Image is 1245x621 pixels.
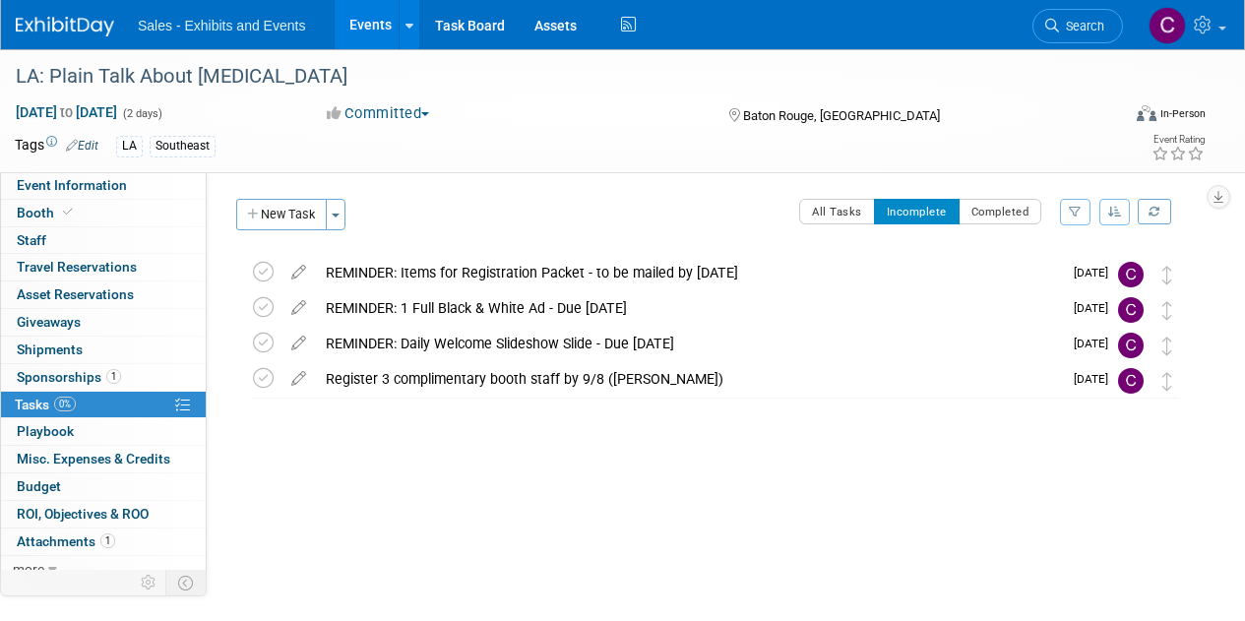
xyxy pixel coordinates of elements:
[63,207,73,217] i: Booth reservation complete
[316,362,1062,396] div: Register 3 complimentary booth staff by 9/8 ([PERSON_NAME])
[1162,372,1172,391] i: Move task
[17,205,77,220] span: Booth
[57,104,76,120] span: to
[15,397,76,412] span: Tasks
[138,18,305,33] span: Sales - Exhibits and Events
[1159,106,1206,121] div: In-Person
[316,291,1062,325] div: REMINDER: 1 Full Black & White Ad - Due [DATE]
[106,369,121,384] span: 1
[1,501,206,528] a: ROI, Objectives & ROO
[100,533,115,548] span: 1
[1,337,206,363] a: Shipments
[281,299,316,317] a: edit
[316,327,1062,360] div: REMINDER: Daily Welcome Slideshow Slide - Due [DATE]
[13,561,44,577] span: more
[15,103,118,121] span: [DATE] [DATE]
[17,232,46,248] span: Staff
[1118,297,1144,323] img: Christine Lurz
[16,17,114,36] img: ExhibitDay
[17,423,74,439] span: Playbook
[121,107,162,120] span: (2 days)
[1137,105,1156,121] img: Format-Inperson.png
[1,309,206,336] a: Giveaways
[1118,262,1144,287] img: Christine Lurz
[17,259,137,275] span: Travel Reservations
[1149,7,1186,44] img: Christine Lurz
[166,570,207,595] td: Toggle Event Tabs
[1152,135,1205,145] div: Event Rating
[1,200,206,226] a: Booth
[320,103,437,124] button: Committed
[874,199,960,224] button: Incomplete
[1032,9,1123,43] a: Search
[1118,368,1144,394] img: Christine Lurz
[959,199,1042,224] button: Completed
[281,264,316,281] a: edit
[1,446,206,472] a: Misc. Expenses & Credits
[17,342,83,357] span: Shipments
[1,418,206,445] a: Playbook
[17,177,127,193] span: Event Information
[17,314,81,330] span: Giveaways
[66,139,98,153] a: Edit
[1,227,206,254] a: Staff
[1,473,206,500] a: Budget
[1,528,206,555] a: Attachments1
[1074,337,1118,350] span: [DATE]
[1138,199,1171,224] a: Refresh
[1162,301,1172,320] i: Move task
[132,570,166,595] td: Personalize Event Tab Strip
[1118,333,1144,358] img: Christine Lurz
[1,281,206,308] a: Asset Reservations
[743,108,940,123] span: Baton Rouge, [GEOGRAPHIC_DATA]
[1074,301,1118,315] span: [DATE]
[17,533,115,549] span: Attachments
[17,506,149,522] span: ROI, Objectives & ROO
[236,199,327,230] button: New Task
[1,254,206,280] a: Travel Reservations
[17,478,61,494] span: Budget
[281,370,316,388] a: edit
[17,369,121,385] span: Sponsorships
[1074,372,1118,386] span: [DATE]
[1162,266,1172,284] i: Move task
[17,451,170,466] span: Misc. Expenses & Credits
[1,364,206,391] a: Sponsorships1
[1059,19,1104,33] span: Search
[54,397,76,411] span: 0%
[116,136,143,156] div: LA
[1,392,206,418] a: Tasks0%
[1,556,206,583] a: more
[1162,337,1172,355] i: Move task
[150,136,216,156] div: Southeast
[17,286,134,302] span: Asset Reservations
[316,256,1062,289] div: REMINDER: Items for Registration Packet - to be mailed by [DATE]
[15,135,98,157] td: Tags
[1074,266,1118,279] span: [DATE]
[9,59,1104,94] div: LA: Plain Talk About [MEDICAL_DATA]
[1031,102,1206,132] div: Event Format
[281,335,316,352] a: edit
[1,172,206,199] a: Event Information
[799,199,875,224] button: All Tasks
